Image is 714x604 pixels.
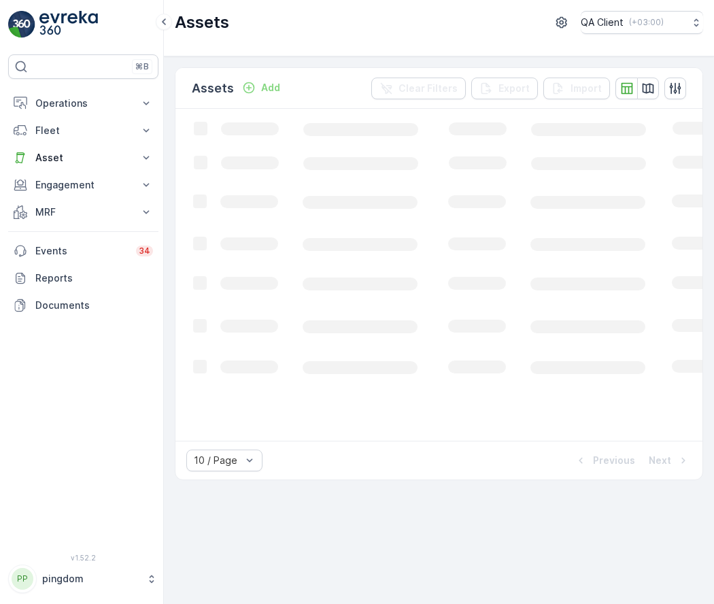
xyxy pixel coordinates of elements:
[175,12,229,33] p: Assets
[35,97,131,110] p: Operations
[35,299,153,312] p: Documents
[139,246,150,256] p: 34
[42,572,139,586] p: pingdom
[371,78,466,99] button: Clear Filters
[35,271,153,285] p: Reports
[573,452,636,469] button: Previous
[12,568,33,590] div: PP
[135,61,149,72] p: ⌘B
[581,16,624,29] p: QA Client
[543,78,610,99] button: Import
[8,237,158,265] a: Events34
[237,80,286,96] button: Add
[647,452,692,469] button: Next
[571,82,602,95] p: Import
[629,17,664,28] p: ( +03:00 )
[35,205,131,219] p: MRF
[8,117,158,144] button: Fleet
[35,178,131,192] p: Engagement
[8,11,35,38] img: logo
[398,82,458,95] p: Clear Filters
[593,454,635,467] p: Previous
[8,292,158,319] a: Documents
[471,78,538,99] button: Export
[8,90,158,117] button: Operations
[8,565,158,593] button: PPpingdom
[649,454,671,467] p: Next
[8,554,158,562] span: v 1.52.2
[8,144,158,171] button: Asset
[35,244,128,258] p: Events
[581,11,703,34] button: QA Client(+03:00)
[261,81,280,95] p: Add
[39,11,98,38] img: logo_light-DOdMpM7g.png
[8,265,158,292] a: Reports
[8,171,158,199] button: Engagement
[35,151,131,165] p: Asset
[8,199,158,226] button: MRF
[192,79,234,98] p: Assets
[35,124,131,137] p: Fleet
[498,82,530,95] p: Export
